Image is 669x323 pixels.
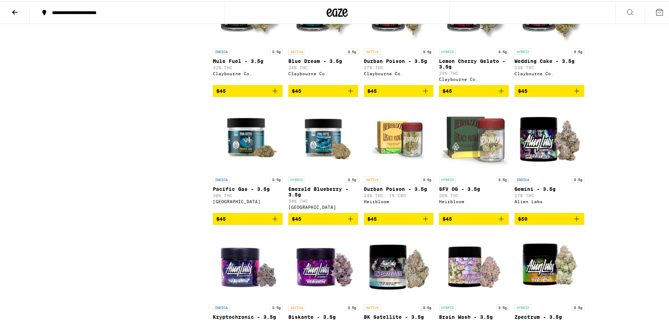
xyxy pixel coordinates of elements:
p: Brain Wash - 3.5g [439,313,509,318]
div: Claybourne Co. [213,70,283,75]
div: [GEOGRAPHIC_DATA] [288,204,358,208]
p: SATIVA [288,47,305,53]
p: 26% THC [439,192,509,196]
p: Mule Fuel - 3.5g [213,57,283,63]
div: Claybourne Co. [514,70,584,75]
span: $45 [367,215,377,220]
div: Claybourne Co. [364,70,434,75]
p: SATIVA [364,303,381,309]
button: Add to bag [364,84,434,96]
img: Alien Labs - Zpectrum - 3.5g [514,229,584,299]
p: 31% THC [213,64,283,69]
span: $45 [216,87,226,92]
button: Add to bag [514,84,584,96]
p: Emerald Blueberry - 3.5g [288,185,358,196]
p: 3.5g [270,47,283,53]
p: BK Satellite - 3.5g [364,313,434,318]
div: Heirbloom [439,198,509,202]
a: Open page for SFV OG - 3.5g from Heirbloom [439,101,509,212]
p: Pacific Gas - 3.5g [213,185,283,190]
p: Gemini - 3.5g [514,185,584,190]
span: $45 [292,215,301,220]
p: 3.5g [270,175,283,181]
img: Alien Labs - Brain Wash - 3.5g [439,229,509,299]
a: Open page for Pacific Gas - 3.5g from Fog City Farms [213,101,283,212]
p: 3.5g [346,175,358,181]
p: Blue Dream - 3.5g [288,57,358,63]
p: Zpectrum - 3.5g [514,313,584,318]
p: 3.5g [496,47,509,53]
span: $45 [442,87,452,92]
p: SATIVA [364,47,381,53]
p: 33% THC [514,64,584,69]
span: $45 [367,87,377,92]
p: Lemon Cherry Gelato - 3.5g [439,57,509,68]
p: INDICA [213,175,230,181]
img: Alien Labs - Kryptochronic - 3.5g [213,229,283,299]
span: $45 [442,215,452,220]
img: Alien Labs - Gemini - 3.5g [514,101,584,172]
p: HYBRID [439,175,456,181]
span: $50 [518,215,527,220]
p: HYBRID [439,47,456,53]
p: 3.5g [421,175,433,181]
p: HYBRID [514,47,531,53]
a: Open page for Gemini - 3.5g from Alien Labs [514,101,584,212]
div: [GEOGRAPHIC_DATA] [213,198,283,202]
button: Add to bag [364,212,434,224]
a: Open page for Emerald Blueberry - 3.5g from Fog City Farms [288,101,358,212]
p: Durban Poison - 3.5g [364,185,434,190]
p: Kryptochronic - 3.5g [213,313,283,318]
p: INDICA [213,303,230,309]
p: HYBRID [514,303,531,309]
p: HYBRID [288,175,305,181]
p: 3.5g [270,303,283,309]
div: Claybourne Co. [288,70,358,75]
a: Open page for Durban Poison - 3.5g from Heirbloom [364,101,434,212]
p: 24% THC [288,64,358,69]
img: Alien Labs - Biskante - 3.5g [288,229,358,299]
p: 27% THC [514,192,584,196]
p: INDICA [514,175,531,181]
p: SFV OG - 3.5g [439,185,509,190]
p: 3.5g [496,175,509,181]
button: Add to bag [514,212,584,224]
button: Add to bag [213,212,283,224]
span: Hi. Need any help? [4,5,51,11]
p: 27% THC [364,64,434,69]
div: Claybourne Co. [439,76,509,80]
p: 3.5g [346,303,358,309]
img: Fog City Farms - Emerald Blueberry - 3.5g [288,101,358,172]
p: SATIVA [364,175,381,181]
p: 3.5g [572,47,584,53]
p: 30% THC [213,192,283,196]
button: Add to bag [439,212,509,224]
p: Biskante - 3.5g [288,313,358,318]
p: Wedding Cake - 3.5g [514,57,584,63]
button: Add to bag [288,212,358,224]
button: Add to bag [213,84,283,96]
span: $45 [216,215,226,220]
p: HYBRID [439,303,456,309]
img: Heirbloom - Durban Poison - 3.5g [364,101,434,172]
img: Heirbloom - SFV OG - 3.5g [439,101,509,172]
p: 24% THC [439,70,509,74]
div: Heirbloom [364,198,434,202]
img: Fog City Farms - Pacific Gas - 3.5g [213,101,283,172]
div: Alien Labs [514,198,584,202]
p: 3.5g [572,175,584,181]
p: 3.5g [346,47,358,53]
p: 24% THC: 1% CBD [364,192,434,196]
p: 34% THC [288,198,358,202]
img: Alien Labs - BK Satellite - 3.5g [364,229,434,299]
span: $45 [518,87,527,92]
button: Add to bag [439,84,509,96]
span: $45 [292,87,301,92]
p: Durban Poison - 3.5g [364,57,434,63]
p: 3.5g [421,47,433,53]
p: 3.5g [421,303,433,309]
p: SATIVA [288,303,305,309]
p: INDICA [213,47,230,53]
button: Add to bag [288,84,358,96]
p: 3.5g [572,303,584,309]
